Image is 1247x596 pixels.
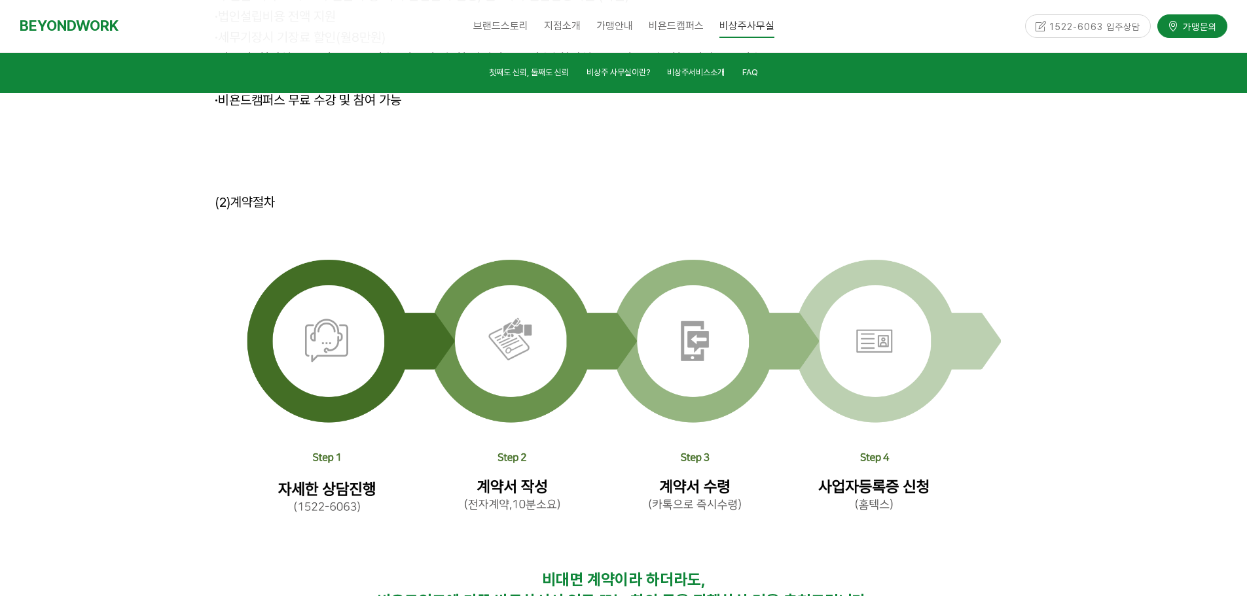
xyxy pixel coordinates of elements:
[719,15,774,38] span: 비상주사무실
[20,14,118,38] a: BEYONDWORK
[215,194,275,210] span: (2)계약절차
[1157,12,1227,35] a: 가맹문의
[215,92,218,108] strong: ·
[641,10,712,43] a: 비욘드캠퍼스
[1179,17,1217,30] span: 가맹문의
[712,10,782,43] a: 비상주사무실
[465,10,536,43] a: 브랜드스토리
[596,20,633,32] span: 가맹안내
[742,65,758,83] a: FAQ
[542,570,706,589] strong: 비대면 계약이라 하더라도,
[742,67,758,77] span: FAQ
[473,20,528,32] span: 브랜드스토리
[667,67,725,77] span: 비상주서비스소개
[649,20,704,32] span: 비욘드캠퍼스
[536,10,588,43] a: 지점소개
[544,20,581,32] span: 지점소개
[215,92,401,108] span: 비욘드캠퍼스 무료 수강 및 참여 가능
[247,234,1001,548] img: 8a6efcb04e32c.png
[587,65,650,83] a: 비상주 사무실이란?
[588,10,641,43] a: 가맹안내
[489,65,569,83] a: 첫째도 신뢰, 둘째도 신뢰
[587,67,650,77] span: 비상주 사무실이란?
[489,67,569,77] span: 첫째도 신뢰, 둘째도 신뢰
[667,65,725,83] a: 비상주서비스소개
